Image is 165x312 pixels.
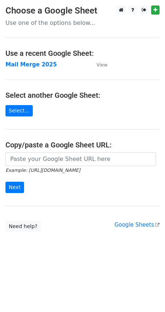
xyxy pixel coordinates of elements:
[5,140,160,149] h4: Copy/paste a Google Sheet URL:
[97,62,107,68] small: View
[5,182,24,193] input: Next
[5,167,80,173] small: Example: [URL][DOMAIN_NAME]
[89,61,107,68] a: View
[5,61,57,68] a: Mail Merge 2025
[114,222,160,228] a: Google Sheets
[5,91,160,100] h4: Select another Google Sheet:
[5,49,160,58] h4: Use a recent Google Sheet:
[5,221,41,232] a: Need help?
[5,5,160,16] h3: Choose a Google Sheet
[5,152,156,166] input: Paste your Google Sheet URL here
[5,19,160,27] p: Use one of the options below...
[5,105,33,116] a: Select...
